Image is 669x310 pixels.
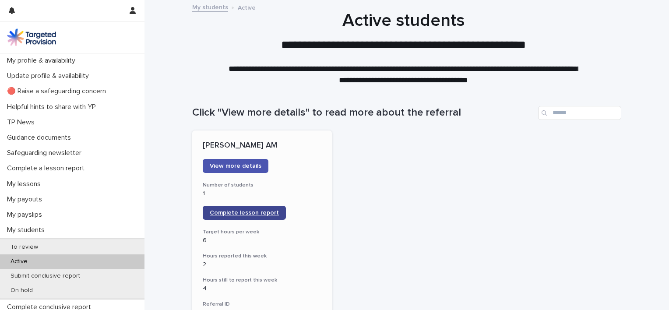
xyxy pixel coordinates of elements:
p: Guidance documents [4,134,78,142]
p: 🔴 Raise a safeguarding concern [4,87,113,95]
h3: Hours reported this week [203,253,321,260]
p: My students [4,226,52,234]
p: Helpful hints to share with YP [4,103,103,111]
p: 6 [203,237,321,244]
p: 4 [203,285,321,292]
h1: Active students [189,10,618,31]
p: Active [238,2,256,12]
a: Complete lesson report [203,206,286,220]
p: Complete a lesson report [4,164,92,173]
h3: Number of students [203,182,321,189]
p: TP News [4,118,42,127]
h3: Hours still to report this week [203,277,321,284]
p: Update profile & availability [4,72,96,80]
a: My students [192,2,228,12]
span: View more details [210,163,261,169]
input: Search [538,106,621,120]
p: My lessons [4,180,48,188]
a: View more details [203,159,268,173]
p: My payslips [4,211,49,219]
p: 2 [203,261,321,268]
p: My payouts [4,195,49,204]
p: My profile & availability [4,56,82,65]
h3: Target hours per week [203,229,321,236]
h3: Referral ID [203,301,321,308]
p: Active [4,258,35,265]
p: To review [4,243,45,251]
p: [PERSON_NAME] AM [203,141,321,151]
p: Submit conclusive report [4,272,87,280]
p: On hold [4,287,40,294]
h1: Click "View more details" to read more about the referral [192,106,535,119]
span: Complete lesson report [210,210,279,216]
p: Safeguarding newsletter [4,149,88,157]
p: 1 [203,190,321,197]
img: M5nRWzHhSzIhMunXDL62 [7,28,56,46]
